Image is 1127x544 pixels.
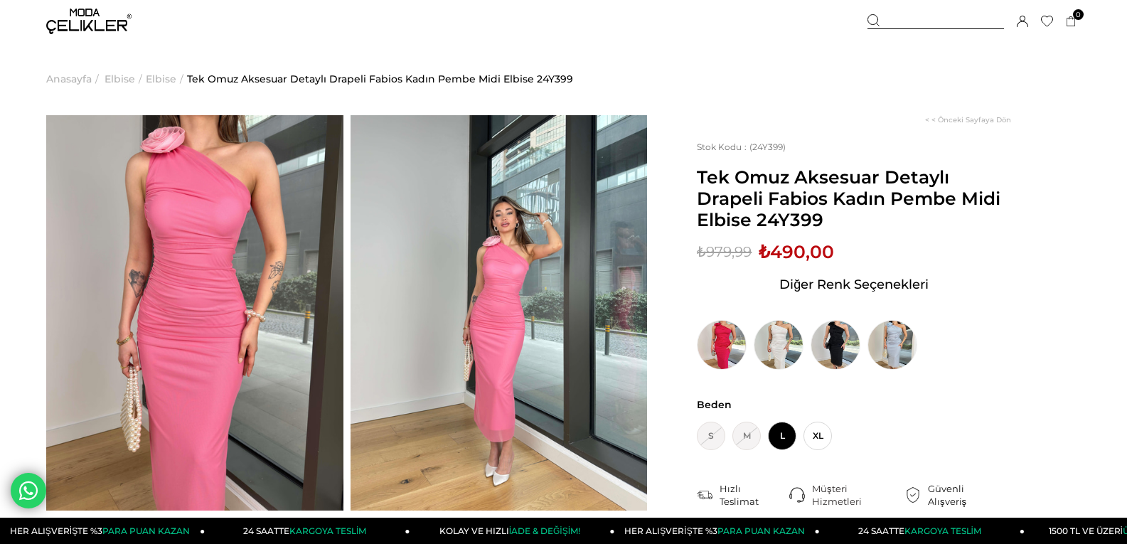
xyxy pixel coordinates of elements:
img: Tek Omuz Aksesuar Detaylı Drapeli Fabios Kadın Bebe Mavisi Midi Elbise 24Y399 [867,320,917,370]
li: > [105,43,146,115]
span: ₺490,00 [759,241,834,262]
a: HER ALIŞVERİŞTE %3PARA PUAN KAZAN [615,518,820,544]
a: Anasayfa [46,43,92,115]
span: KARGOYA TESLİM [289,526,366,536]
span: Diğer Renk Seçenekleri [779,273,929,296]
a: Tek Omuz Aksesuar Detaylı Drapeli Fabios Kadın Pembe Midi Elbise 24Y399 [187,43,573,115]
span: L [768,422,796,450]
div: Hızlı Teslimat [720,482,789,508]
span: Beden [697,398,1011,411]
a: < < Önceki Sayfaya Dön [925,115,1011,124]
div: Müşteri Hizmetleri [812,482,905,508]
span: XL [803,422,832,450]
a: 24 SAATTEKARGOYA TESLİM [205,518,410,544]
span: İADE & DEĞİŞİM! [509,526,580,536]
span: M [732,422,761,450]
img: security.png [905,487,921,503]
span: 0 [1073,9,1084,20]
a: 24 SAATTEKARGOYA TESLİM [820,518,1025,544]
span: S [697,422,725,450]
img: logo [46,9,132,34]
img: Tek Omuz Aksesuar Detaylı Drapeli Fabios Kadın Siyah Midi Elbise 24Y399 [811,320,860,370]
span: PARA PUAN KAZAN [102,526,190,536]
span: (24Y399) [697,142,786,152]
div: Güvenli Alışveriş [928,482,1011,508]
img: Tek Omuz Aksesuar Detaylı Drapeli Fabios Kadın Beyaz Midi Elbise 24Y399 [754,320,803,370]
img: Fabios Elbise 24Y399 [351,115,648,511]
img: shipping.png [697,487,712,503]
a: 0 [1066,16,1077,27]
img: call-center.png [789,487,805,503]
span: Stok Kodu [697,142,749,152]
span: ₺979,99 [697,241,752,262]
img: Fabios Elbise 24Y399 [46,115,343,511]
span: KARGOYA TESLİM [904,526,981,536]
a: Elbise [146,43,176,115]
span: PARA PUAN KAZAN [717,526,805,536]
img: Tek Omuz Aksesuar Detaylı Drapeli Fabios Kadın Fuşya Midi Elbise 24Y399 [697,320,747,370]
a: KOLAY VE HIZLIİADE & DEĞİŞİM! [410,518,614,544]
a: Elbise [105,43,135,115]
li: > [146,43,187,115]
li: > [46,43,102,115]
span: Tek Omuz Aksesuar Detaylı Drapeli Fabios Kadın Pembe Midi Elbise 24Y399 [697,166,1011,230]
